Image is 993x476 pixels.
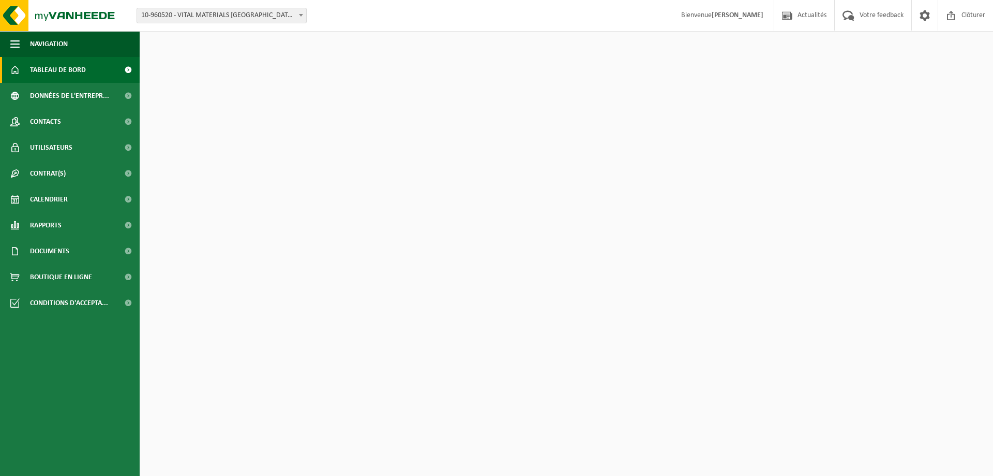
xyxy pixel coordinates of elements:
span: Tableau de bord [30,57,86,83]
span: 10-960520 - VITAL MATERIALS BELGIUM S.A. - TILLY [137,8,307,23]
span: Rapports [30,212,62,238]
span: 10-960520 - VITAL MATERIALS BELGIUM S.A. - TILLY [137,8,306,23]
span: Données de l'entrepr... [30,83,109,109]
span: Conditions d'accepta... [30,290,108,316]
span: Utilisateurs [30,135,72,161]
span: Navigation [30,31,68,57]
span: Contacts [30,109,61,135]
span: Calendrier [30,186,68,212]
span: Contrat(s) [30,161,66,186]
span: Documents [30,238,69,264]
strong: [PERSON_NAME] [712,11,763,19]
span: Boutique en ligne [30,264,92,290]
